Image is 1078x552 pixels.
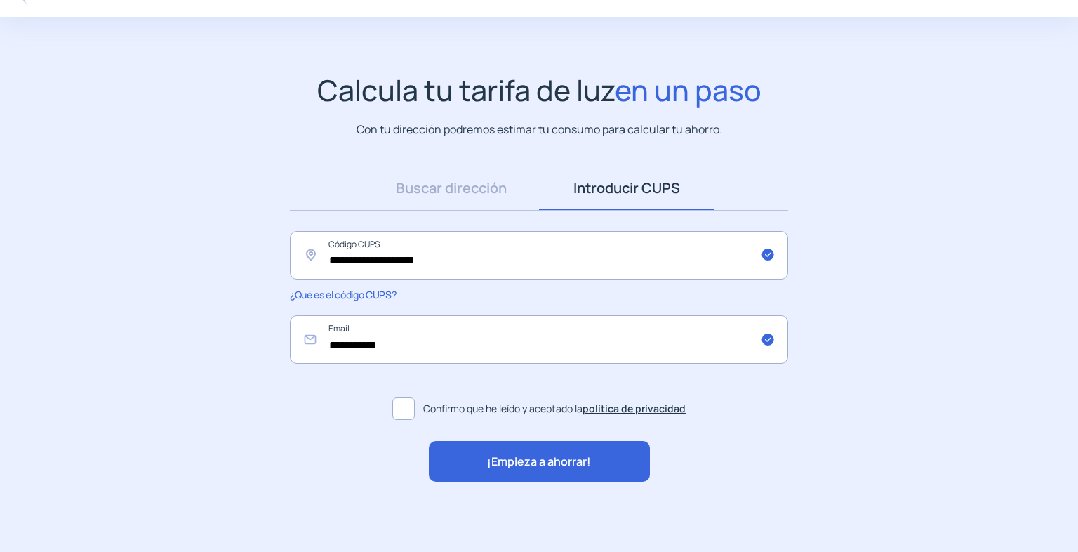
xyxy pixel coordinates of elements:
span: ¿Qué es el código CUPS? [290,288,396,301]
span: ¡Empieza a ahorrar! [487,453,591,471]
a: Buscar dirección [364,166,539,210]
span: en un paso [615,70,761,110]
p: Con tu dirección podremos estimar tu consumo para calcular tu ahorro. [357,121,722,138]
span: Confirmo que he leído y aceptado la [423,401,686,416]
h1: Calcula tu tarifa de luz [317,73,761,107]
a: política de privacidad [583,402,686,415]
a: Introducir CUPS [539,166,714,210]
